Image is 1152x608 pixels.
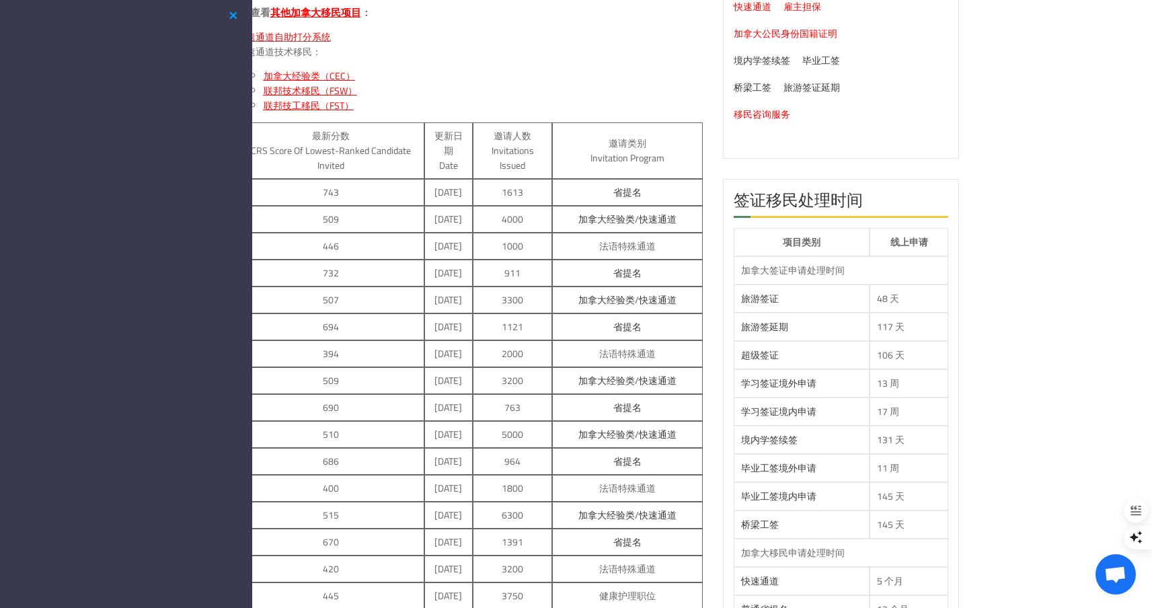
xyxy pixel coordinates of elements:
td: 11 周 [870,454,949,482]
td: 1613 [473,179,552,206]
td: 690 [238,394,424,421]
td: 1800 [473,475,552,502]
td: 法语特殊通道 [552,556,703,582]
li: 快速通道技术移民： [237,44,703,59]
a: 快速通道 [741,572,779,590]
td: 更新日期 Date [424,122,473,179]
td: 420 [238,556,424,582]
td: 145 天 [870,482,949,510]
a: 加拿大经验类 [578,291,635,309]
td: 911 [473,260,552,287]
td: 509 [238,206,424,233]
td: [DATE] [424,529,473,556]
td: 3200 [473,556,552,582]
th: 项目类别 [734,228,870,256]
a: 移民咨询服务 [734,106,790,123]
td: 732 [238,260,424,287]
td: / [552,367,703,394]
a: 加拿大经验类 [578,372,635,389]
td: 763 [473,394,552,421]
td: 1121 [473,313,552,340]
a: 快速通道 [639,211,677,228]
td: 507 [238,287,424,313]
a: 境内学签续签 [741,431,798,449]
a: 加拿大经验类（CEC） [264,67,355,85]
td: 17 周 [870,397,949,426]
td: [DATE] [424,394,473,421]
a: 加拿大公民身份国籍证明 [734,25,837,42]
strong: 您也可以查看 ： [210,3,371,22]
a: 学习签证境内申请 [741,403,816,420]
td: 2000 [473,340,552,367]
td: 394 [238,340,424,367]
td: 694 [238,313,424,340]
td: 670 [238,529,424,556]
a: 毕业工签境外申请 [741,459,816,477]
a: 加拿大经验类 [578,506,635,524]
td: [DATE] [424,556,473,582]
td: 743 [238,179,424,206]
td: 5000 [473,421,552,448]
a: 省提名 [613,318,642,336]
td: 510 [238,421,424,448]
a: 毕业工签境内申请 [741,488,816,505]
a: 省提名 [613,184,642,201]
a: 省提名 [613,399,642,416]
td: 145 天 [870,510,949,539]
span: 其他加拿大移民项目 [270,3,361,22]
td: 3200 [473,367,552,394]
td: 515 [238,502,424,529]
td: 最新分数 CRS Score of lowest-ranked candidate invited [238,122,424,179]
td: 131 天 [870,426,949,454]
td: 邀请类别 Invitation Program [552,122,703,179]
a: 省提名 [613,264,642,282]
td: 邀请人数 Invitations issued [473,122,552,179]
a: 境内学签续签 [734,52,790,69]
td: 3300 [473,287,552,313]
td: 48 天 [870,284,949,313]
a: 加拿大经验类 [578,426,635,443]
a: 快速通道 [639,426,677,443]
a: 桥梁工签 [741,516,779,533]
td: 446 [238,233,424,260]
td: 117 天 [870,313,949,341]
td: [DATE] [424,475,473,502]
td: [DATE] [424,287,473,313]
td: [DATE] [424,179,473,206]
td: / [552,287,703,313]
a: 加拿大经验类 [578,211,635,228]
div: 开放式聊天 [1096,554,1136,595]
td: [DATE] [424,260,473,287]
a: 旅游签延期 [741,318,788,336]
div: 加拿大移民申请处理时间 [741,546,942,560]
td: 106 天 [870,341,949,369]
td: [DATE] [424,340,473,367]
td: 法语特殊通道 [552,340,703,367]
td: 法语特殊通道 [552,233,703,260]
th: 线上申请 [870,228,949,256]
a: 毕业工签 [802,52,840,69]
a: 桥梁工签 [734,79,771,96]
a: 快速通道自助打分系统 [237,28,331,46]
td: 6300 [473,502,552,529]
a: 省提名 [613,453,642,470]
td: / [552,421,703,448]
td: / [552,206,703,233]
td: [DATE] [424,502,473,529]
td: [DATE] [424,233,473,260]
a: 快速通道 [639,291,677,309]
td: 400 [238,475,424,502]
td: 法语特殊通道 [552,475,703,502]
a: 省提名 [613,533,642,551]
td: / [552,502,703,529]
td: 13 周 [870,369,949,397]
a: 旅游签证延期 [783,79,840,96]
h2: 签证移民处理时间 [734,190,949,218]
td: 5 个月 [870,567,949,595]
a: 联邦技术移民（FSW） [264,82,357,100]
td: [DATE] [424,421,473,448]
span: 联邦技工移民（FST） [264,97,354,114]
